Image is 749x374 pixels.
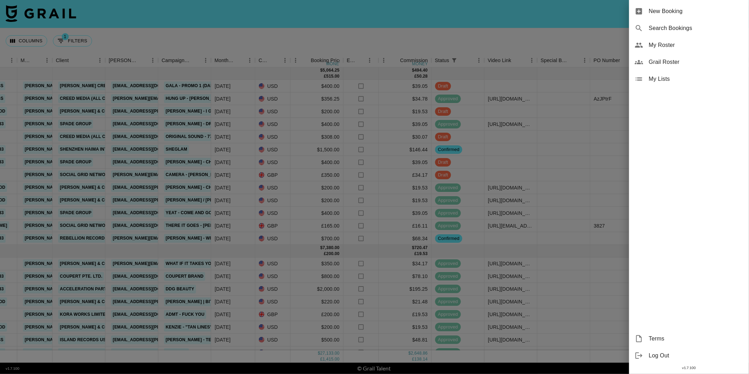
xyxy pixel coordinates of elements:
[629,71,749,88] div: My Lists
[649,41,743,49] span: My Roster
[629,20,749,37] div: Search Bookings
[649,24,743,32] span: Search Bookings
[629,347,749,364] div: Log Out
[629,364,749,372] div: v 1.7.100
[649,334,743,343] span: Terms
[629,54,749,71] div: Grail Roster
[649,7,743,16] span: New Booking
[629,37,749,54] div: My Roster
[629,330,749,347] div: Terms
[649,351,743,360] span: Log Out
[649,58,743,66] span: Grail Roster
[649,75,743,83] span: My Lists
[629,3,749,20] div: New Booking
